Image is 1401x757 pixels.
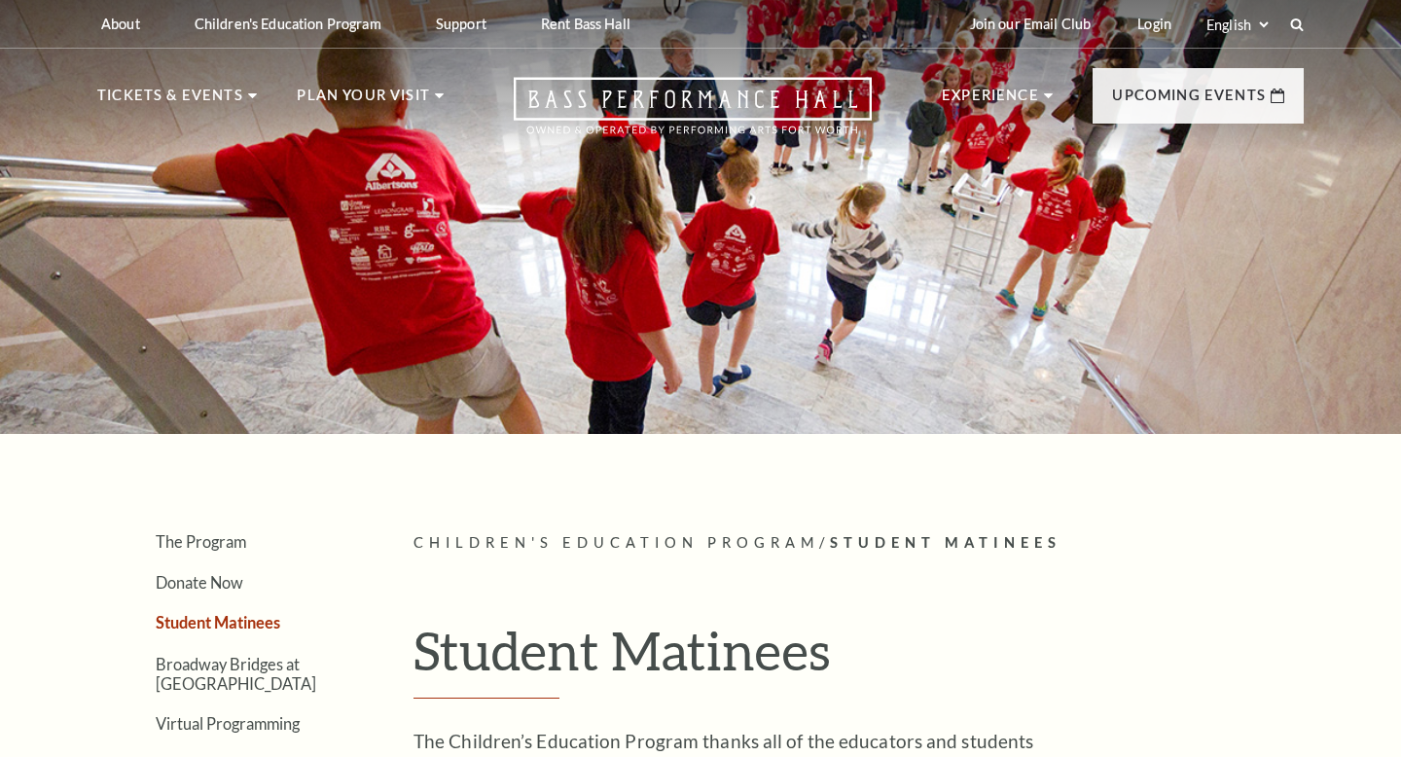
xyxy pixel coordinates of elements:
[195,16,381,32] p: Children's Education Program
[156,714,300,733] a: Virtual Programming
[413,531,1304,556] p: /
[156,532,246,551] a: The Program
[1112,84,1266,119] p: Upcoming Events
[156,573,243,592] a: Donate Now
[436,16,486,32] p: Support
[101,16,140,32] p: About
[830,534,1061,551] span: Student Matinees
[413,619,1304,699] h1: Student Matinees
[156,613,280,631] a: Student Matinees
[297,84,430,119] p: Plan Your Visit
[156,655,316,692] a: Broadway Bridges at [GEOGRAPHIC_DATA]
[1203,16,1272,34] select: Select:
[97,84,243,119] p: Tickets & Events
[541,16,630,32] p: Rent Bass Hall
[413,534,819,551] span: Children's Education Program
[942,84,1039,119] p: Experience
